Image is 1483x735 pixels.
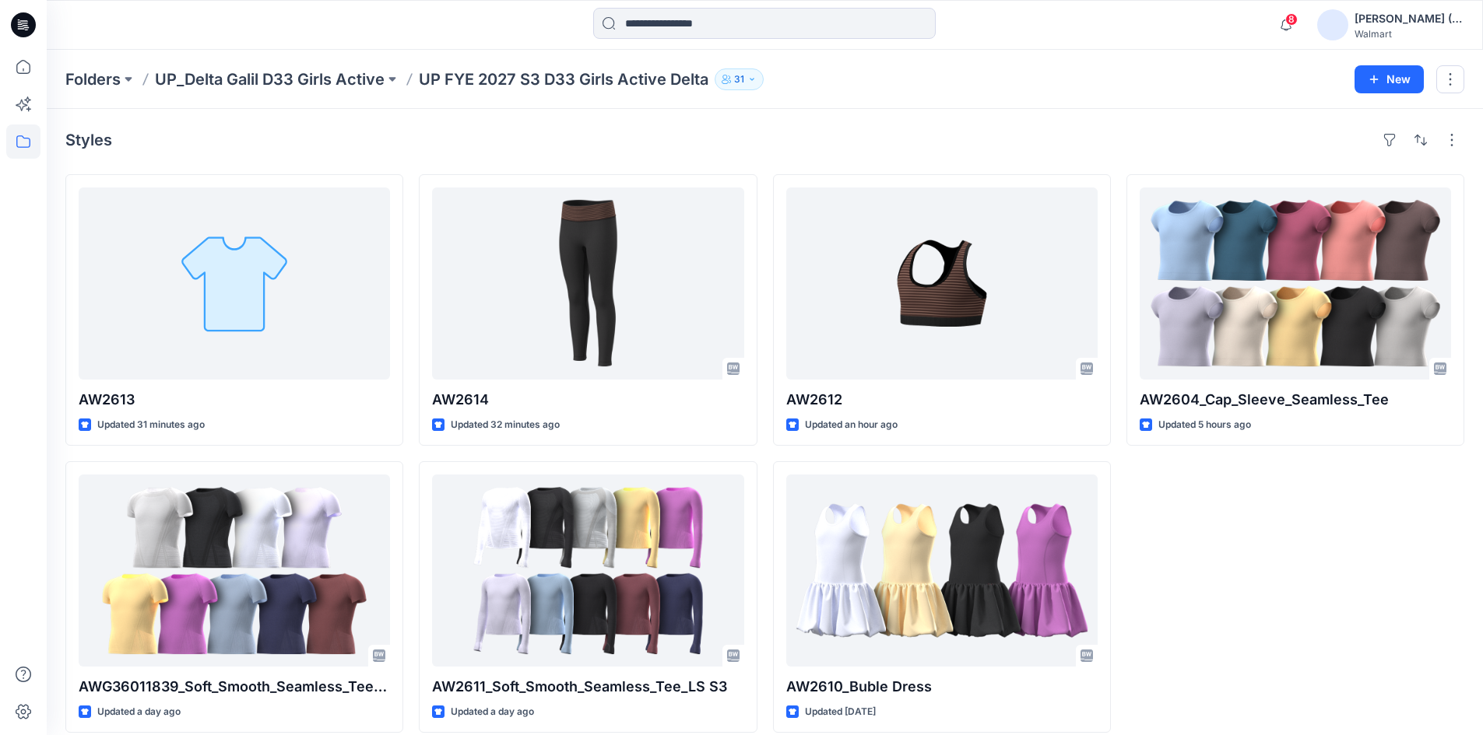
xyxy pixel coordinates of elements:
[734,71,744,88] p: 31
[1140,187,1451,380] a: AW2604_Cap_Sleeve_Seamless_Tee
[419,68,708,90] p: UP FYE 2027 S3 D33 Girls Active Delta
[786,474,1098,667] a: AW2610_Buble Dress
[97,417,205,433] p: Updated 31 minutes ago
[65,68,121,90] a: Folders
[1355,65,1424,93] button: New
[1355,28,1464,40] div: Walmart
[786,676,1098,698] p: AW2610_Buble Dress
[451,704,534,720] p: Updated a day ago
[786,187,1098,380] a: AW2612
[786,389,1098,411] p: AW2612
[79,474,390,667] a: AWG36011839_Soft_Smooth_Seamless_Tee_2 (1)
[805,704,876,720] p: Updated [DATE]
[155,68,385,90] a: UP_Delta Galil D33 Girls Active
[97,704,181,720] p: Updated a day ago
[1140,389,1451,411] p: AW2604_Cap_Sleeve_Seamless_Tee
[715,68,764,90] button: 31
[79,676,390,698] p: AWG36011839_Soft_Smooth_Seamless_Tee_2 (1)
[805,417,898,433] p: Updated an hour ago
[1317,9,1348,40] img: avatar
[1285,13,1298,26] span: 8
[432,474,743,667] a: AW2611_Soft_Smooth_Seamless_Tee_LS S3
[1355,9,1464,28] div: [PERSON_NAME] (Delta Galil)
[432,676,743,698] p: AW2611_Soft_Smooth_Seamless_Tee_LS S3
[79,187,390,380] a: AW2613
[451,417,560,433] p: Updated 32 minutes ago
[432,187,743,380] a: AW2614
[1158,417,1251,433] p: Updated 5 hours ago
[65,131,112,149] h4: Styles
[79,389,390,411] p: AW2613
[432,389,743,411] p: AW2614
